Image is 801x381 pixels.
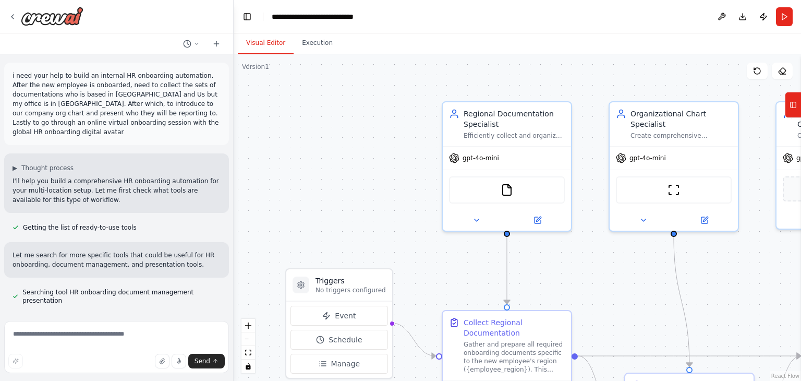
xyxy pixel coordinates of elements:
img: ScrapeWebsiteTool [667,184,680,196]
a: React Flow attribution [771,373,799,379]
p: Let me search for more specific tools that could be useful for HR onboarding, document management... [13,251,221,269]
button: Hide left sidebar [240,9,254,24]
button: fit view [241,346,255,360]
p: I'll help you build a comprehensive HR onboarding automation for your multi-location setup. Let m... [13,176,221,205]
button: Event [290,306,388,326]
g: Edge from f09851a7-7d79-4bb7-8cd8-08447c48533e to 128a1b68-950a-4155-baba-2fb02c59c110 [669,236,695,366]
button: Start a new chat [208,38,225,50]
button: Upload files [155,354,169,368]
button: Open in side panel [675,214,734,227]
button: zoom in [241,319,255,332]
button: Click to speak your automation idea [172,354,186,368]
g: Edge from triggers to 59f7543d-6ceb-4c41-8cec-385de9fff1b6 [391,318,435,361]
span: Thought process [21,164,74,172]
button: Visual Editor [238,32,294,54]
span: Schedule [329,335,362,345]
span: Getting the list of ready-to-use tools [23,223,137,232]
img: Logo [21,7,83,26]
div: Gather and prepare all required onboarding documents specific to the new employee's region ({empl... [464,340,565,374]
div: Regional Documentation SpecialistEfficiently collect and organize region-specific onboarding docu... [442,101,572,232]
p: i need your help to build an internal HR onboarding automation. After the new employee is onboard... [13,71,221,137]
button: Open in side panel [508,214,567,227]
div: Regional Documentation Specialist [464,109,565,129]
div: Efficiently collect and organize region-specific onboarding documents for new employees in {emplo... [464,132,565,140]
div: Organizational Chart Specialist [630,109,732,129]
div: TriggersNo triggers configuredEventScheduleManage [285,268,393,379]
p: No triggers configured [315,286,386,294]
span: ▶ [13,164,17,172]
button: Manage [290,354,388,374]
div: Create comprehensive organizational presentations that clearly introduce new employees to the com... [630,132,732,140]
button: Improve this prompt [8,354,23,368]
button: Execution [294,32,341,54]
g: Edge from 59f7543d-6ceb-4c41-8cec-385de9fff1b6 to 854c91e2-0ff6-4a69-9fda-add111ab9fbe [578,351,800,361]
span: Searching tool HR onboarding document management presentation [22,288,221,305]
div: Organizational Chart SpecialistCreate comprehensive organizational presentations that clearly int... [609,101,739,232]
div: React Flow controls [241,319,255,373]
span: gpt-4o-mini [463,154,499,162]
button: Switch to previous chat [179,38,204,50]
nav: breadcrumb [272,11,354,22]
button: toggle interactivity [241,360,255,373]
div: Collect Regional Documentation [464,317,565,338]
g: Edge from 4a98ad55-405e-465b-ab1a-9077d6f7b114 to 59f7543d-6ceb-4c41-8cec-385de9fff1b6 [502,236,512,304]
div: Version 1 [242,63,269,71]
button: zoom out [241,332,255,346]
span: gpt-4o-mini [629,154,666,162]
h3: Triggers [315,276,386,286]
button: Schedule [290,330,388,350]
span: Send [195,357,210,365]
span: Manage [331,359,360,369]
span: Event [335,311,356,321]
img: FileReadTool [501,184,513,196]
button: Send [188,354,225,368]
button: ▶Thought process [13,164,74,172]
